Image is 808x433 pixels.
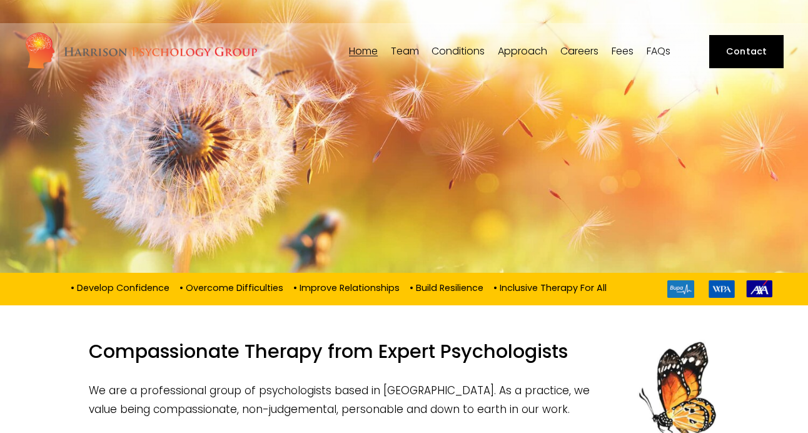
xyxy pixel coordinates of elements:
a: Contact [709,35,784,68]
span: Approach [498,46,547,56]
span: Team [391,46,419,56]
p: • Develop Confidence • Overcome Difficulties • Improve Relationships • Build Resilience • Inclusi... [36,280,646,294]
a: folder dropdown [391,46,419,58]
img: Harrison Psychology Group [24,31,258,72]
a: Careers [560,46,598,58]
a: Home [349,46,378,58]
a: FAQs [647,46,670,58]
a: folder dropdown [498,46,547,58]
a: Fees [612,46,634,58]
span: Conditions [432,46,485,56]
a: folder dropdown [432,46,485,58]
h1: Compassionate Therapy from Expert Psychologists [89,340,719,370]
p: We are a professional group of psychologists based in [GEOGRAPHIC_DATA]. As a practice, we value ... [89,381,719,419]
